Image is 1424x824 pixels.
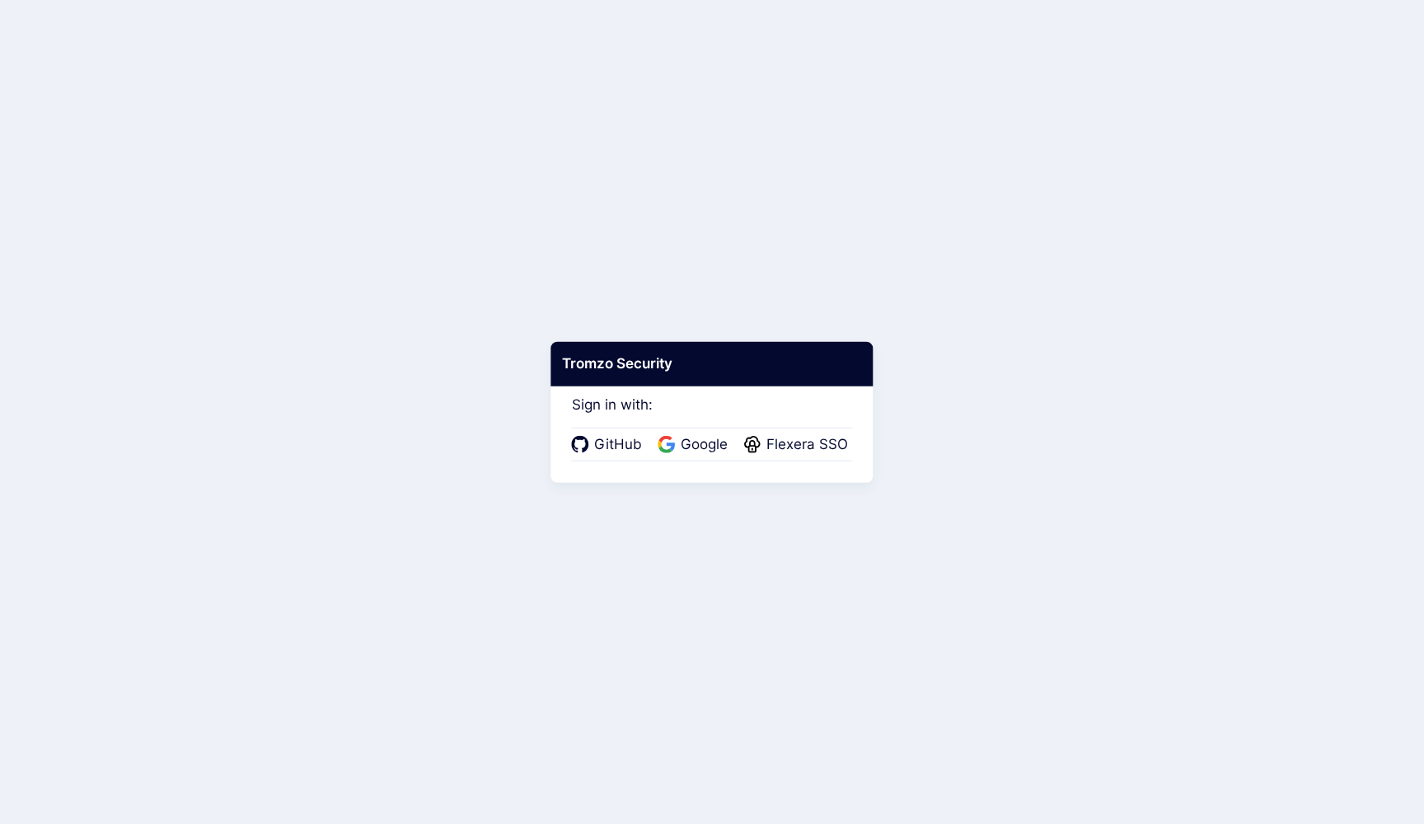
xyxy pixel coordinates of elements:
a: Google [658,434,733,456]
span: Google [676,434,733,456]
span: Flexera SSO [761,434,853,456]
div: Sign in with: [572,374,853,461]
span: GitHub [589,434,647,456]
div: Tromzo Security [550,342,873,386]
a: Flexera SSO [744,434,853,456]
a: GitHub [572,434,647,456]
